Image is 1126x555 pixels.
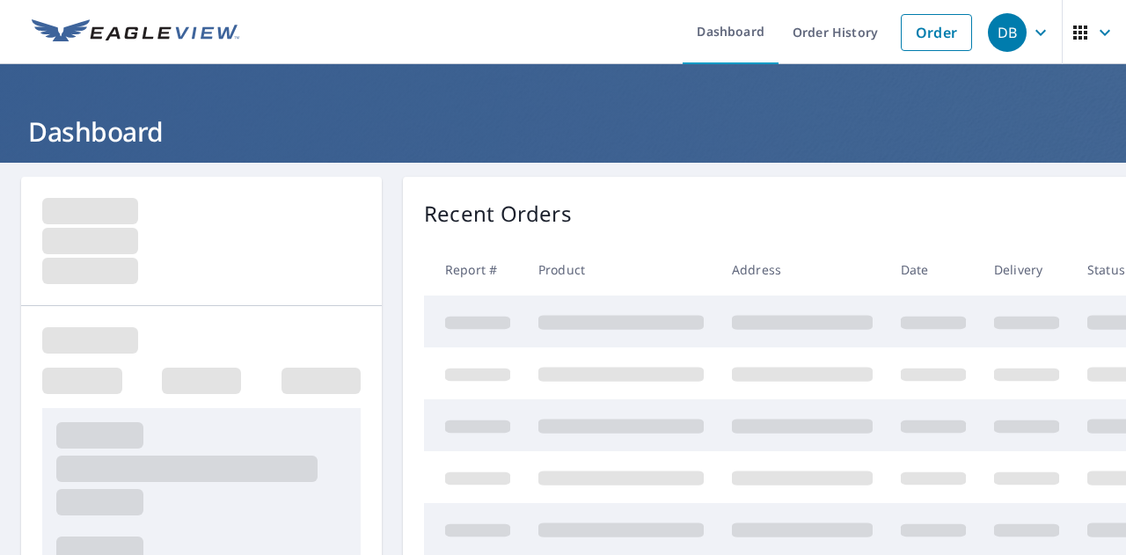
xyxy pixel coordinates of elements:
th: Address [718,244,887,296]
h1: Dashboard [21,113,1105,150]
th: Date [887,244,980,296]
div: DB [988,13,1027,52]
a: Order [901,14,972,51]
th: Product [524,244,718,296]
p: Recent Orders [424,198,572,230]
th: Delivery [980,244,1073,296]
img: EV Logo [32,19,239,46]
th: Report # [424,244,524,296]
